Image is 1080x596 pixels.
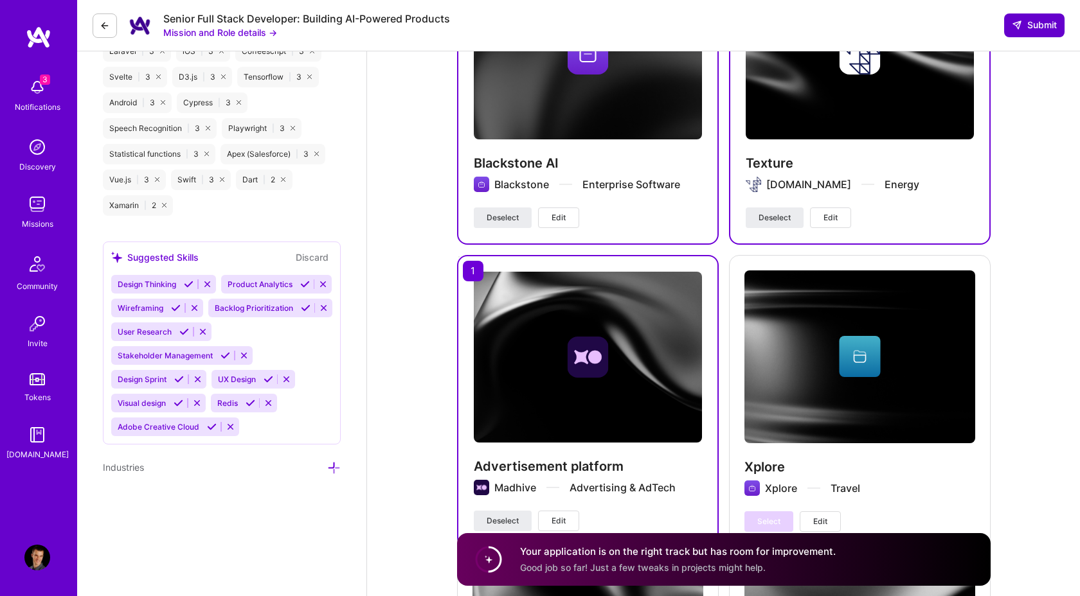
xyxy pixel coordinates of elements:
[24,134,50,160] img: discovery
[559,184,572,185] img: divider
[187,123,190,134] span: |
[103,462,144,473] span: Industries
[28,337,48,350] div: Invite
[839,33,880,74] img: Company logo
[24,74,50,100] img: bell
[474,207,532,228] button: Deselect
[118,279,176,289] span: Design Thinking
[746,155,974,171] h4: Texture
[237,100,241,105] i: icon Close
[24,311,50,337] img: Invite
[813,516,827,527] span: Edit
[800,511,841,532] button: Edit
[26,26,51,49] img: logo
[118,303,163,313] span: Wireframing
[314,152,319,156] i: icon Close
[474,458,702,475] h4: Advertisement platform
[810,207,851,228] button: Edit
[206,126,210,130] i: icon Close
[567,337,608,378] img: Company logo
[103,118,217,139] div: Speech Recognition 3
[172,67,232,87] div: D3.js 3
[177,92,248,113] div: Cypress 3
[17,279,58,293] div: Community
[567,33,608,74] img: Company logo
[19,160,56,173] div: Discovery
[100,21,110,31] i: icon LeftArrowDark
[474,480,489,495] img: Company logo
[142,98,145,108] span: |
[520,545,836,558] h4: Your application is on the right track but has room for improvement.
[174,374,184,384] i: Accept
[759,212,791,223] span: Deselect
[538,511,579,531] button: Edit
[179,327,189,337] i: Accept
[217,398,238,408] span: Redis
[220,177,224,182] i: icon Close
[163,12,450,26] div: Senior Full Stack Developer: Building AI-Powered Products
[221,144,325,164] div: Apex (Salesforce) 3
[103,67,167,87] div: Svelte 3
[487,212,519,223] span: Deselect
[203,72,205,82] span: |
[156,74,161,79] i: icon Close
[118,422,199,432] span: Adobe Creative Cloud
[171,170,231,190] div: Swift 3
[264,374,273,384] i: Accept
[221,74,226,79] i: icon Close
[203,279,212,289] i: Reject
[103,144,215,164] div: Statistical functions 3
[494,177,680,191] div: Blackstone Enterprise Software
[861,184,874,185] img: divider
[474,177,489,192] img: Company logo
[127,13,153,39] img: Company Logo
[190,303,199,313] i: Reject
[163,26,277,39] button: Mission and Role details →
[289,72,291,82] span: |
[24,191,50,217] img: teamwork
[246,398,255,408] i: Accept
[296,149,298,159] span: |
[318,279,328,289] i: Reject
[118,398,166,408] span: Visual design
[1012,19,1057,31] span: Submit
[171,303,181,313] i: Accept
[144,200,147,211] span: |
[22,217,53,231] div: Missions
[281,177,285,182] i: icon Close
[118,374,166,384] span: Design Sprint
[766,177,919,191] div: [DOMAIN_NAME] Energy
[22,249,53,279] img: Community
[236,170,292,190] div: Dart 2
[215,303,293,313] span: Backlog Prioritization
[161,100,165,105] i: icon Close
[174,398,183,408] i: Accept
[474,272,702,443] img: cover
[103,92,172,113] div: Android 3
[301,303,310,313] i: Accept
[136,175,139,185] span: |
[264,398,273,408] i: Reject
[40,74,50,85] span: 3
[546,487,559,488] img: divider
[239,351,249,360] i: Reject
[193,374,203,384] i: Reject
[552,515,566,527] span: Edit
[263,175,265,185] span: |
[24,422,50,448] img: guide book
[520,562,766,573] span: Good job so far! Just a few tweaks in projects might help.
[237,67,318,87] div: Tensorflow 3
[824,212,838,223] span: Edit
[307,74,312,79] i: icon Close
[487,515,519,527] span: Deselect
[1004,13,1065,37] button: Submit
[24,390,51,404] div: Tokens
[218,98,221,108] span: |
[184,279,194,289] i: Accept
[138,72,140,82] span: |
[494,480,676,495] div: Madhive Advertising & AdTech
[118,351,213,360] span: Stakeholder Management
[1012,20,1022,30] i: icon SendLight
[103,170,166,190] div: Vue.js 3
[474,511,532,531] button: Deselect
